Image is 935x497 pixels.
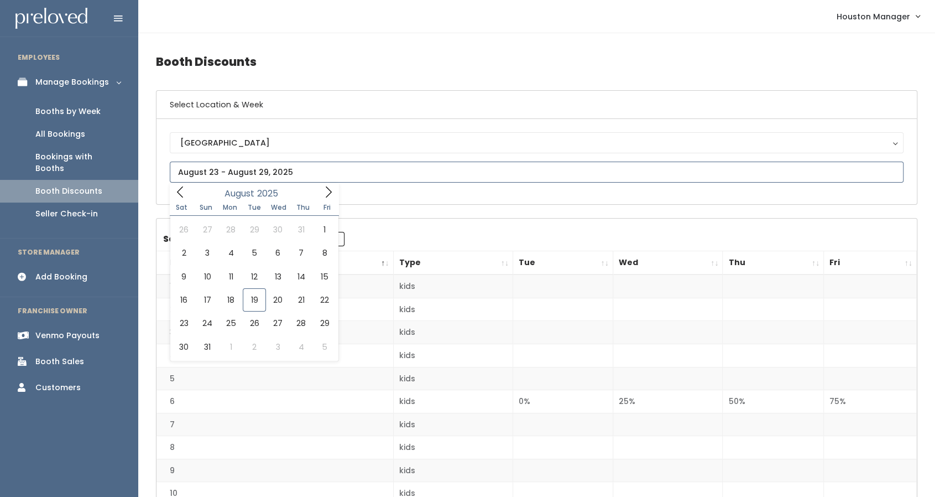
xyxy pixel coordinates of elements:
[313,265,336,288] span: August 15, 2025
[243,218,266,241] span: July 29, 2025
[723,390,824,413] td: 50%
[266,335,289,359] span: September 3, 2025
[824,251,917,275] th: Fri: activate to sort column ascending
[219,241,242,265] span: August 4, 2025
[173,265,196,288] span: August 9, 2025
[266,218,289,241] span: July 30, 2025
[266,288,289,312] span: August 20, 2025
[35,330,100,341] div: Venmo Payouts
[723,251,824,275] th: Thu: activate to sort column ascending
[393,344,513,367] td: kids
[156,275,393,298] td: 1
[173,241,196,265] span: August 2, 2025
[196,288,219,312] span: August 17, 2025
[243,265,266,288] span: August 12, 2025
[156,344,393,367] td: 4
[156,46,917,77] h4: Booth Discounts
[35,76,109,88] div: Manage Bookings
[266,241,289,265] span: August 6, 2025
[290,241,313,265] span: August 7, 2025
[242,204,267,211] span: Tue
[35,271,87,283] div: Add Booking
[156,298,393,321] td: 2
[837,11,910,23] span: Houston Manager
[156,390,393,413] td: 6
[243,241,266,265] span: August 5, 2025
[196,312,219,335] span: August 24, 2025
[180,137,893,149] div: [GEOGRAPHIC_DATA]
[156,251,393,275] th: Booth Number: activate to sort column descending
[393,367,513,390] td: kids
[290,288,313,312] span: August 21, 2025
[613,251,723,275] th: Wed: activate to sort column ascending
[266,312,289,335] span: August 27, 2025
[196,218,219,241] span: July 27, 2025
[393,436,513,459] td: kids
[156,367,393,390] td: 5
[824,390,917,413] td: 75%
[35,128,85,140] div: All Bookings
[35,106,101,117] div: Booths by Week
[170,162,903,183] input: August 23 - August 29, 2025
[313,335,336,359] span: September 5, 2025
[156,413,393,436] td: 7
[393,321,513,344] td: kids
[219,335,242,359] span: September 1, 2025
[613,390,723,413] td: 25%
[254,187,288,200] input: Year
[194,204,218,211] span: Sun
[224,189,254,198] span: August
[291,204,315,211] span: Thu
[219,218,242,241] span: July 28, 2025
[218,204,242,211] span: Mon
[313,218,336,241] span: August 1, 2025
[156,321,393,344] td: 3
[219,265,242,288] span: August 11, 2025
[219,288,242,312] span: August 18, 2025
[243,288,266,312] span: August 19, 2025
[173,335,196,359] span: August 30, 2025
[163,232,344,246] label: Search:
[196,265,219,288] span: August 10, 2025
[35,185,102,197] div: Booth Discounts
[196,241,219,265] span: August 3, 2025
[170,204,194,211] span: Sat
[173,218,196,241] span: July 26, 2025
[243,312,266,335] span: August 26, 2025
[313,288,336,312] span: August 22, 2025
[35,356,84,367] div: Booth Sales
[243,335,266,359] span: September 2, 2025
[35,382,81,394] div: Customers
[315,204,339,211] span: Fri
[393,390,513,413] td: kids
[290,335,313,359] span: September 4, 2025
[35,208,98,220] div: Seller Check-in
[170,132,903,153] button: [GEOGRAPHIC_DATA]
[393,275,513,298] td: kids
[290,265,313,288] span: August 14, 2025
[826,4,931,28] a: Houston Manager
[156,91,917,119] h6: Select Location & Week
[513,390,613,413] td: 0%
[393,413,513,436] td: kids
[156,459,393,482] td: 9
[513,251,613,275] th: Tue: activate to sort column ascending
[35,151,121,174] div: Bookings with Booths
[313,312,336,335] span: August 29, 2025
[290,312,313,335] span: August 28, 2025
[313,241,336,265] span: August 8, 2025
[196,335,219,359] span: August 31, 2025
[393,459,513,482] td: kids
[266,265,289,288] span: August 13, 2025
[173,312,196,335] span: August 23, 2025
[156,436,393,459] td: 8
[393,251,513,275] th: Type: activate to sort column ascending
[267,204,291,211] span: Wed
[219,312,242,335] span: August 25, 2025
[15,8,87,29] img: preloved logo
[393,298,513,321] td: kids
[173,288,196,312] span: August 16, 2025
[290,218,313,241] span: July 31, 2025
